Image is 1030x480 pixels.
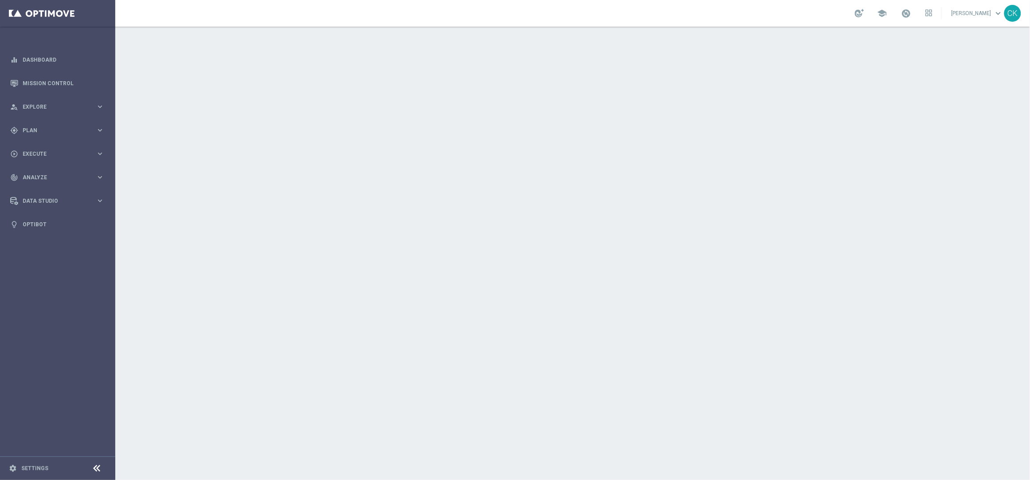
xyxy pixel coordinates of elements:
[96,126,104,134] i: keyboard_arrow_right
[23,48,104,71] a: Dashboard
[96,102,104,111] i: keyboard_arrow_right
[23,128,96,133] span: Plan
[10,220,18,228] i: lightbulb
[10,221,105,228] button: lightbulb Optibot
[10,103,96,111] div: Explore
[10,174,105,181] button: track_changes Analyze keyboard_arrow_right
[10,127,105,134] button: gps_fixed Plan keyboard_arrow_right
[96,197,104,205] i: keyboard_arrow_right
[23,198,96,204] span: Data Studio
[10,80,105,87] button: Mission Control
[23,212,104,236] a: Optibot
[10,103,105,110] button: person_search Explore keyboard_arrow_right
[1004,5,1021,22] div: CK
[23,104,96,110] span: Explore
[10,150,105,157] button: play_circle_outline Execute keyboard_arrow_right
[10,126,18,134] i: gps_fixed
[21,466,48,471] a: Settings
[10,173,18,181] i: track_changes
[10,150,96,158] div: Execute
[10,150,18,158] i: play_circle_outline
[10,71,104,95] div: Mission Control
[10,173,96,181] div: Analyze
[10,212,104,236] div: Optibot
[10,197,105,205] button: Data Studio keyboard_arrow_right
[10,126,96,134] div: Plan
[877,8,887,18] span: school
[951,7,1004,20] a: [PERSON_NAME]keyboard_arrow_down
[994,8,1003,18] span: keyboard_arrow_down
[10,197,96,205] div: Data Studio
[23,151,96,157] span: Execute
[10,56,105,63] button: equalizer Dashboard
[96,150,104,158] i: keyboard_arrow_right
[9,464,17,472] i: settings
[10,103,18,111] i: person_search
[96,173,104,181] i: keyboard_arrow_right
[10,56,18,64] i: equalizer
[23,71,104,95] a: Mission Control
[10,48,104,71] div: Dashboard
[23,175,96,180] span: Analyze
